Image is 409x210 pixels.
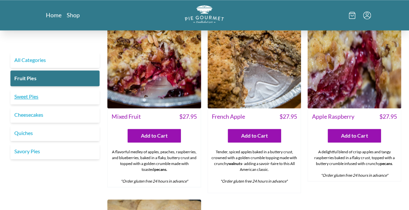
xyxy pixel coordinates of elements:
span: Add to Cart [241,132,268,140]
a: Savory Pies [10,143,100,159]
a: Cheesecakes [10,107,100,123]
span: Mixed Fruit [112,112,141,121]
em: *Order gluten free 24 hours in advance* [321,173,388,178]
button: Add to Cart [228,129,281,142]
button: Add to Cart [128,129,181,142]
img: Apple Raspberry [307,14,401,108]
button: Add to Cart [328,129,381,142]
a: All Categories [10,52,100,68]
span: Add to Cart [341,132,368,140]
span: Apple Raspberry [312,112,354,121]
span: $ 27.95 [279,112,297,121]
div: A flavorful medley of apples, peaches, raspberries, and blueberries, baked in a flaky, buttery cr... [108,146,201,187]
img: French Apple [208,14,301,108]
a: Shop [67,11,80,19]
div: A delightful blend of crisp apples and tangy raspberries baked in a flaky crust, topped with a bu... [308,146,401,181]
em: *Order gluten free 24 hours in advance* [121,179,188,184]
strong: pecans. [154,167,167,172]
img: logo [185,5,224,23]
span: $ 27.95 [179,112,197,121]
span: $ 27.95 [379,112,397,121]
strong: walnuts [228,161,242,166]
a: Home [46,11,61,19]
img: Mixed Fruit [107,14,201,108]
a: Quiches [10,125,100,141]
span: French Apple [212,112,245,121]
div: Tender, spiced apples baked in a buttery crust, crowned with a golden crumble topping made with c... [208,146,301,193]
span: Add to Cart [141,132,168,140]
em: *Order gluten free 24 hours in advance* [220,179,288,184]
button: Menu [363,11,371,19]
strong: pecans [380,161,392,166]
a: Fruit Pies [10,70,100,86]
a: Sweet Pies [10,89,100,104]
a: Logo [185,5,224,25]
